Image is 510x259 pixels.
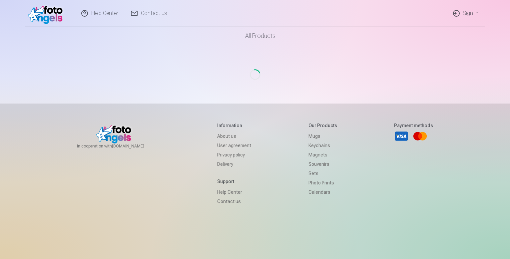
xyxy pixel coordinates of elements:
[217,141,251,150] a: User agreement
[217,150,251,159] a: Privacy policy
[308,131,337,141] a: Mugs
[217,178,251,185] h5: Support
[308,150,337,159] a: Magnets
[217,159,251,169] a: Delivery
[217,197,251,206] a: Contact us
[308,169,337,178] a: Sets
[217,187,251,197] a: Help Center
[308,159,337,169] a: Souvenirs
[308,141,337,150] a: Keychains
[394,122,433,129] h5: Payment methods
[217,122,251,129] h5: Information
[77,143,160,149] span: In cooperation with
[217,131,251,141] a: About us
[308,187,337,197] a: Calendars
[28,3,66,24] img: /v1
[394,129,409,143] a: Visa
[308,178,337,187] a: Photo prints
[308,122,337,129] h5: Our products
[227,27,283,45] a: All products
[413,129,427,143] a: Mastercard
[112,143,160,149] a: [DOMAIN_NAME]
